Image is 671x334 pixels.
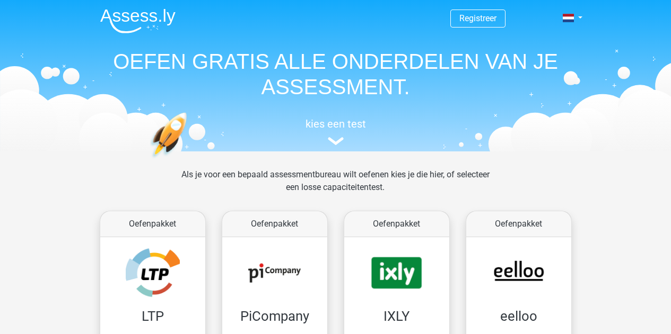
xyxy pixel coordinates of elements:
[92,49,580,100] h1: OEFEN GRATIS ALLE ONDERDELEN VAN JE ASSESSMENT.
[100,8,176,33] img: Assessly
[459,13,496,23] a: Registreer
[328,137,344,145] img: assessment
[92,118,580,130] h5: kies een test
[173,168,498,206] div: Als je voor een bepaald assessmentbureau wilt oefenen kies je die hier, of selecteer een losse ca...
[92,118,580,146] a: kies een test
[150,112,228,208] img: oefenen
